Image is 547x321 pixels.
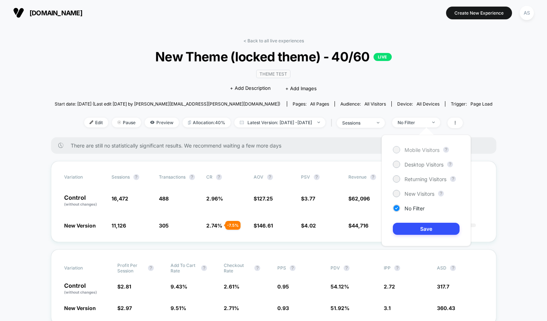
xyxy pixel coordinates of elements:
span: 2.96 % [206,195,223,202]
button: ? [450,176,456,182]
span: PSV [301,174,310,180]
span: 305 [159,222,169,229]
span: ASD [437,265,446,271]
button: ? [314,174,320,180]
span: Device: [391,101,445,107]
span: Mobile Visitors [405,147,439,153]
span: 11,126 [112,222,126,229]
span: $ [254,195,273,202]
span: 0.93 [277,305,289,311]
span: 2.61 % [224,283,239,290]
span: $ [348,195,370,202]
span: 16,472 [112,195,128,202]
span: Variation [64,174,104,180]
div: No Filter [398,120,427,125]
span: Add To Cart Rate [171,263,198,274]
span: Theme Test [256,70,290,78]
img: Visually logo [13,7,24,18]
button: ? [370,174,376,180]
button: ? [450,265,456,271]
button: ? [189,174,195,180]
span: | [329,118,337,128]
button: ? [133,174,139,180]
span: 3.77 [304,195,315,202]
span: [DOMAIN_NAME] [30,9,82,17]
div: Trigger: [451,101,492,107]
span: 317.7 [437,283,449,290]
span: 2.74 % [206,222,222,229]
button: Create New Experience [446,7,512,19]
button: ? [394,265,400,271]
button: ? [447,161,453,167]
span: $ [117,283,131,290]
span: 2.72 [384,283,395,290]
span: Desktop Visitors [405,161,444,168]
p: Control [64,283,110,295]
span: There are still no statistically significant results. We recommend waiting a few more days [71,142,482,149]
span: $ [254,222,273,229]
span: all devices [417,101,439,107]
div: sessions [342,120,371,126]
button: ? [290,265,296,271]
span: $ [117,305,132,311]
span: $ [348,222,368,229]
span: PDV [331,265,340,271]
span: Preview [145,118,179,127]
p: Control [64,195,104,207]
span: (without changes) [64,202,97,206]
span: 488 [159,195,169,202]
span: (without changes) [64,290,97,294]
span: AOV [254,174,263,180]
span: Latest Version: [DATE] - [DATE] [234,118,325,127]
span: No Filter [405,205,425,211]
span: Profit Per Session [117,263,144,274]
button: ? [438,191,444,196]
span: all pages [310,101,329,107]
img: calendar [240,121,244,124]
img: rebalance [188,121,191,125]
span: CR [206,174,212,180]
span: Pause [112,118,141,127]
button: AS [517,5,536,20]
span: 4.02 [304,222,316,229]
img: edit [90,121,93,124]
button: ? [254,265,260,271]
span: Variation [64,263,104,274]
button: ? [148,265,154,271]
span: 9.43 % [171,283,187,290]
span: New Visitors [405,191,434,197]
span: 0.95 [277,283,289,290]
span: 44,716 [352,222,368,229]
span: Revenue [348,174,367,180]
span: 62,096 [352,195,370,202]
span: 54.12 % [331,283,349,290]
span: Page Load [470,101,492,107]
span: 9.51 % [171,305,186,311]
span: New Version [64,222,96,229]
button: ? [267,174,273,180]
span: + Add Images [285,85,317,91]
span: 2.97 [121,305,132,311]
span: Edit [84,118,108,127]
button: ? [216,174,222,180]
button: ? [201,265,207,271]
span: Allocation: 40% [183,118,231,127]
div: - 7.5 % [225,221,241,230]
span: New Theme (locked theme) - 40/60 [77,49,470,64]
span: 3.1 [384,305,391,311]
button: Save [393,223,460,235]
span: New Version [64,305,96,311]
div: Pages: [293,101,329,107]
img: end [377,122,379,123]
div: AS [520,6,534,20]
span: 51.92 % [331,305,349,311]
span: + Add Description [230,85,271,92]
span: Start date: [DATE] (Last edit [DATE] by [PERSON_NAME][EMAIL_ADDRESS][PERSON_NAME][DOMAIN_NAME]) [55,101,280,107]
button: [DOMAIN_NAME] [11,7,85,19]
span: Returning Visitors [405,176,446,182]
p: LIVE [374,53,392,61]
span: Checkout Rate [224,263,251,274]
span: 146.61 [257,222,273,229]
img: end [317,122,320,123]
span: All Visitors [364,101,386,107]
